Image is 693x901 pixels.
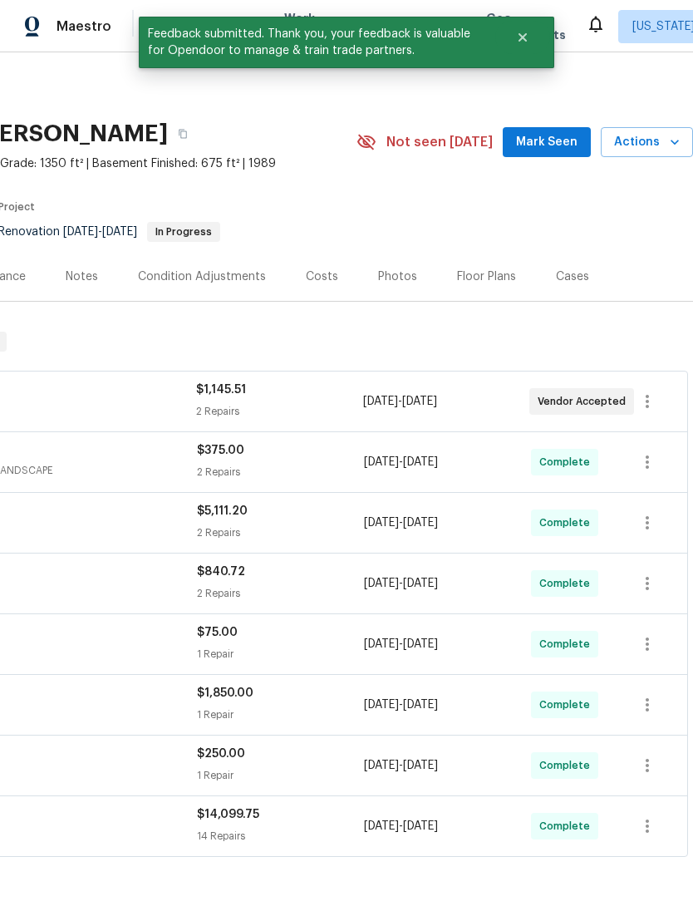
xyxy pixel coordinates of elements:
span: Complete [539,515,597,531]
span: Complete [539,636,597,652]
span: Geo Assignments [486,10,566,43]
span: - [364,636,438,652]
span: - [364,757,438,774]
span: [DATE] [364,578,399,589]
div: 2 Repairs [196,403,362,420]
span: [DATE] [364,517,399,529]
button: Actions [601,127,693,158]
div: 2 Repairs [197,464,364,480]
span: Work Orders [284,10,327,43]
span: [DATE] [364,760,399,771]
div: Cases [556,268,589,285]
span: [DATE] [402,396,437,407]
button: Copy Address [168,119,198,149]
span: [DATE] [403,517,438,529]
div: Condition Adjustments [138,268,266,285]
span: [DATE] [403,638,438,650]
span: [DATE] [364,638,399,650]
span: $5,111.20 [197,505,248,517]
span: $840.72 [197,566,245,578]
span: Complete [539,818,597,835]
div: Floor Plans [457,268,516,285]
div: Notes [66,268,98,285]
span: - [364,575,438,592]
span: - [364,454,438,470]
span: - [364,697,438,713]
span: $1,850.00 [197,687,253,699]
span: Complete [539,697,597,713]
span: Vendor Accepted [538,393,632,410]
span: Feedback submitted. Thank you, your feedback is valuable for Opendoor to manage & train trade par... [139,17,495,68]
button: Mark Seen [503,127,591,158]
div: 2 Repairs [197,585,364,602]
span: Complete [539,575,597,592]
div: 1 Repair [197,707,364,723]
span: Not seen [DATE] [386,134,493,150]
span: $375.00 [197,445,244,456]
span: - [364,818,438,835]
span: [DATE] [102,226,137,238]
span: [DATE] [403,760,438,771]
span: Mark Seen [516,132,577,153]
span: [DATE] [403,456,438,468]
span: $1,145.51 [196,384,246,396]
span: [DATE] [403,578,438,589]
div: 14 Repairs [197,828,364,844]
span: [DATE] [363,396,398,407]
span: Complete [539,757,597,774]
span: $250.00 [197,748,245,760]
span: $14,099.75 [197,809,259,820]
span: [DATE] [364,456,399,468]
span: - [364,515,438,531]
span: In Progress [149,227,219,237]
span: - [63,226,137,238]
div: Photos [378,268,417,285]
span: [DATE] [403,820,438,832]
div: 2 Repairs [197,524,364,541]
span: [DATE] [364,699,399,711]
div: Costs [306,268,338,285]
span: - [363,393,437,410]
div: 1 Repair [197,767,364,784]
span: Actions [614,132,680,153]
span: [DATE] [364,820,399,832]
span: Complete [539,454,597,470]
span: Maestro [57,18,111,35]
div: 1 Repair [197,646,364,662]
span: [DATE] [63,226,98,238]
button: Close [495,21,550,54]
span: $75.00 [197,627,238,638]
span: [DATE] [403,699,438,711]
